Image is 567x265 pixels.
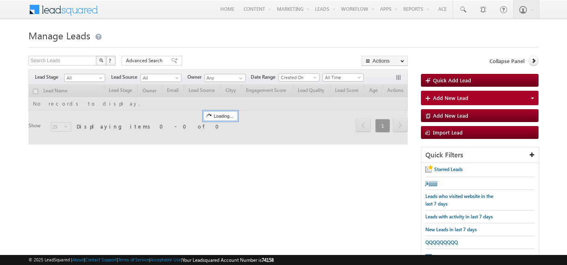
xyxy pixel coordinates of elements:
[433,129,463,136] span: Import Lead
[99,58,103,62] img: Search
[433,112,468,119] span: Add New Lead
[425,239,458,245] span: QQQQQQQQQ
[425,193,493,207] span: Leads who visited website in the last 7 days
[35,73,64,81] span: Lead Stage
[150,257,181,262] a: Acceptable Use
[235,74,245,82] a: Show All Items
[28,256,274,264] span: © 2025 LeadSquared | | | | |
[278,73,319,82] a: Created On
[279,74,317,81] span: Created On
[85,257,117,262] a: Contact Support
[490,57,524,65] span: Collapse Panel
[425,226,477,232] span: New Leads in last 7 days
[425,180,437,186] span: jkjjjjjjj
[323,74,361,81] span: All Time
[141,74,179,82] span: All
[126,57,165,64] span: Advanced Search
[433,94,468,101] span: Add New Lead
[109,57,112,64] span: ?
[323,73,364,82] a: All Time
[425,214,493,220] span: Leads with activity in last 7 days
[421,147,539,163] div: Quick Filters
[434,166,463,172] span: Starred Leads
[106,56,116,65] button: ?
[64,74,105,82] a: All
[182,257,274,263] span: Your Leadsquared Account Number is
[251,73,278,81] span: Date Range
[203,111,238,121] div: Loading...
[118,257,149,262] a: Terms of Service
[140,74,181,82] a: All
[28,29,90,42] span: Manage Leads
[187,73,205,81] span: Owner
[65,74,103,82] span: All
[433,77,471,84] span: Quick Add Lead
[362,56,408,66] button: Actions
[72,257,84,262] a: About
[262,257,274,263] span: 74158
[205,74,246,82] input: Type to Search
[111,73,140,81] span: Lead Source
[425,252,432,258] span: tttt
